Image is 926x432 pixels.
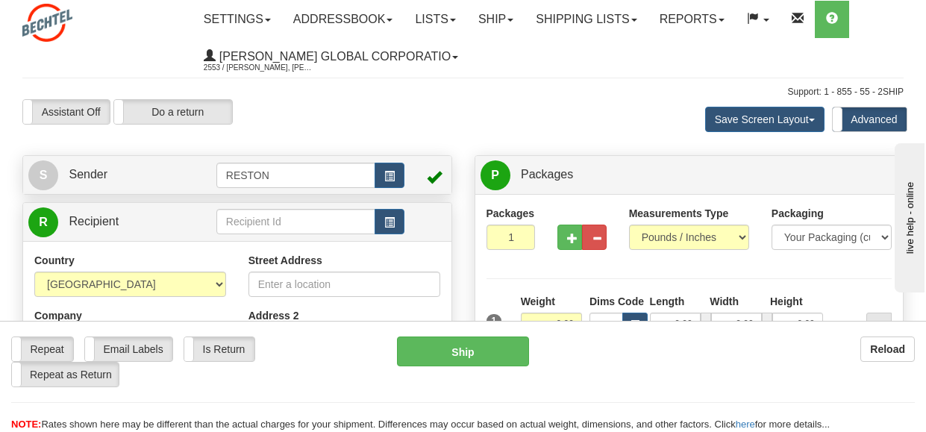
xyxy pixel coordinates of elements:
label: Height [770,294,803,309]
label: Is Return [184,337,254,361]
button: Reload [860,336,915,362]
input: Recipient Id [216,209,375,234]
label: Do a return [114,100,232,124]
a: Lists [404,1,466,38]
a: R Recipient [28,207,195,237]
a: here [736,419,755,430]
button: Save Screen Layout [705,107,825,132]
a: Addressbook [282,1,404,38]
label: Packaging [772,206,824,221]
a: Settings [193,1,282,38]
span: 1 [487,314,502,328]
span: x [762,313,772,335]
iframe: chat widget [892,140,925,292]
label: Address 2 [248,308,299,323]
label: Width [710,294,739,309]
label: Assistant Off [23,100,110,124]
span: Recipient [69,215,119,228]
span: NOTE: [11,419,41,430]
label: Packages [487,206,535,221]
a: S Sender [28,160,216,190]
span: S [28,160,58,190]
a: Reports [648,1,736,38]
img: logo2553.jpg [22,4,72,42]
label: Length [650,294,685,309]
a: P Packages [481,160,898,190]
span: [PERSON_NAME] Global Corporatio [216,50,451,63]
label: Weight [521,294,555,309]
div: ... [866,313,892,335]
span: Sender [69,168,107,181]
a: Ship [467,1,525,38]
label: Street Address [248,253,322,268]
span: 2553 / [PERSON_NAME], [PERSON_NAME] [204,60,316,75]
div: Support: 1 - 855 - 55 - 2SHIP [22,86,904,98]
button: Ship [397,336,529,366]
input: Enter a location [248,272,440,297]
div: live help - online [11,13,138,24]
a: [PERSON_NAME] Global Corporatio 2553 / [PERSON_NAME], [PERSON_NAME] [193,38,469,75]
label: Email Labels [85,337,172,361]
b: Reload [870,343,905,355]
label: Advanced [833,107,907,131]
label: Dims Code [589,294,642,309]
span: x [701,313,711,335]
label: Company [34,308,82,323]
span: Packages [521,168,573,181]
span: P [481,160,510,190]
span: R [28,207,58,237]
label: Measurements Type [629,206,729,221]
a: Shipping lists [525,1,648,38]
input: Sender Id [216,163,375,188]
label: Country [34,253,75,268]
label: Repeat as Return [12,363,119,386]
label: Repeat [12,337,73,361]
